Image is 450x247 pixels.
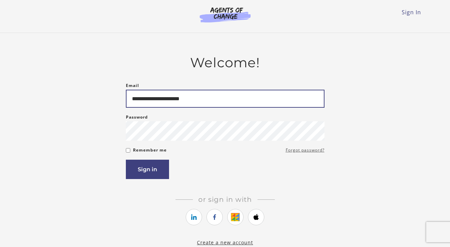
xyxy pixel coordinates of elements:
a: https://courses.thinkific.com/users/auth/facebook?ss%5Breferral%5D=&ss%5Buser_return_to%5D=&ss%5B... [206,209,223,225]
button: Sign in [126,160,169,179]
a: Create a new account [197,239,253,246]
label: Remember me [133,146,167,154]
img: Agents of Change Logo [193,7,258,22]
span: Or sign in with [193,195,257,204]
a: https://courses.thinkific.com/users/auth/apple?ss%5Breferral%5D=&ss%5Buser_return_to%5D=&ss%5Bvis... [248,209,264,225]
a: Sign In [402,8,421,16]
label: Email [126,82,139,90]
a: https://courses.thinkific.com/users/auth/google?ss%5Breferral%5D=&ss%5Buser_return_to%5D=&ss%5Bvi... [227,209,244,225]
a: https://courses.thinkific.com/users/auth/linkedin?ss%5Breferral%5D=&ss%5Buser_return_to%5D=&ss%5B... [186,209,202,225]
h2: Welcome! [126,55,324,71]
a: Forgot password? [286,146,324,154]
label: Password [126,113,148,121]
